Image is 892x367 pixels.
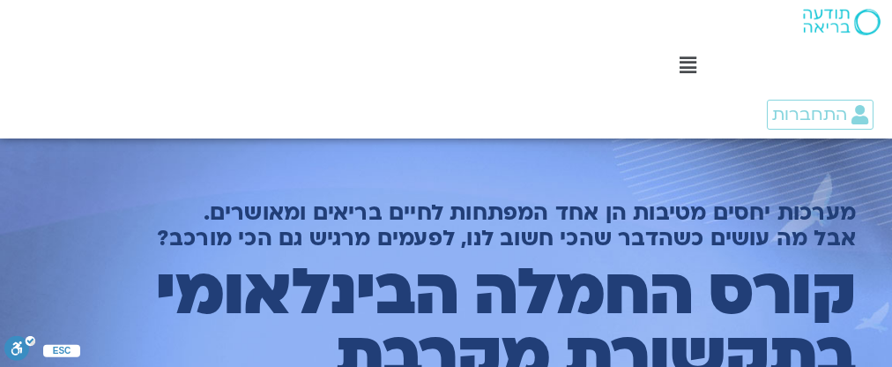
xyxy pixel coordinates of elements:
[767,100,873,130] a: התחברות
[772,105,847,124] span: התחברות
[803,9,881,35] img: תודעה בריאה
[78,200,857,251] h2: מערכות יחסים מטיבות הן אחד המפתחות לחיים בריאים ומאושרים. אבל מה עושים כשהדבר שהכי חשוב לנו, לפעמ...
